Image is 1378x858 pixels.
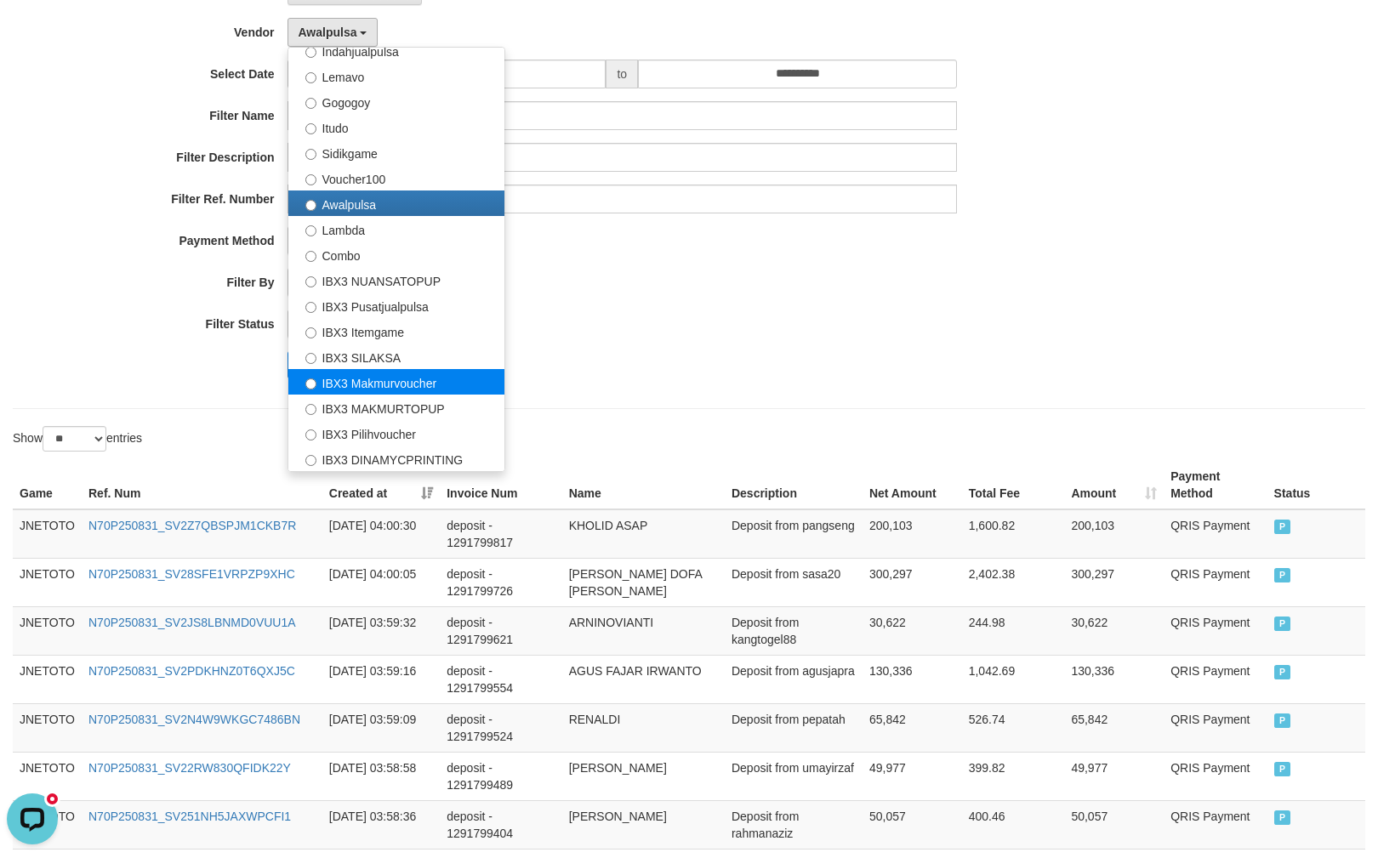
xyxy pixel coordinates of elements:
td: [DATE] 03:58:58 [322,752,440,800]
input: IBX3 Pusatjualpulsa [305,302,316,313]
th: Net Amount [863,461,962,509]
label: IBX3 SILAKSA [288,344,504,369]
td: QRIS Payment [1164,558,1267,606]
td: Deposit from pangseng [725,509,863,559]
label: Lambda [288,216,504,241]
label: IBX3 MAKMURTOPUP [288,395,504,420]
td: 200,103 [1064,509,1164,559]
th: Created at: activate to sort column ascending [322,461,440,509]
span: PAID [1274,520,1291,534]
label: Show entries [13,426,142,452]
td: Deposit from pepatah [725,703,863,752]
input: IBX3 Itemgame [305,327,316,338]
td: Deposit from sasa20 [725,558,863,606]
td: 49,977 [863,752,962,800]
td: RENALDI [562,703,725,752]
input: IBX3 SILAKSA [305,353,316,364]
a: N70P250831_SV251NH5JAXWPCFI1 [88,810,291,823]
th: Amount: activate to sort column ascending [1064,461,1164,509]
td: deposit - 1291799489 [440,752,561,800]
td: Deposit from agusjapra [725,655,863,703]
td: 400.46 [962,800,1065,849]
td: deposit - 1291799726 [440,558,561,606]
label: IBX3 DINAMYCPRINTING [288,446,504,471]
input: Gogogoy [305,98,316,109]
td: 399.82 [962,752,1065,800]
span: PAID [1274,568,1291,582]
td: KHOLID ASAP [562,509,725,559]
label: IBX3 NUANSATOPUP [288,267,504,293]
label: Itudo [288,114,504,139]
td: deposit - 1291799404 [440,800,561,849]
a: N70P250831_SV2N4W9WKGC7486BN [88,713,300,726]
th: Game [13,461,82,509]
td: QRIS Payment [1164,606,1267,655]
th: Name [562,461,725,509]
span: PAID [1274,713,1291,728]
button: Open LiveChat chat widget [7,7,58,58]
input: Awalpulsa [305,200,316,211]
th: Payment Method [1164,461,1267,509]
span: PAID [1274,617,1291,631]
label: Awalpulsa [288,190,504,216]
td: 244.98 [962,606,1065,655]
input: IBX3 Pilihvoucher [305,429,316,440]
input: IBX3 DINAMYCPRINTING [305,455,316,466]
a: N70P250831_SV22RW830QFIDK22Y [88,761,291,775]
td: 50,057 [863,800,962,849]
input: Lemavo [305,72,316,83]
td: deposit - 1291799621 [440,606,561,655]
td: Deposit from rahmanaziz [725,800,863,849]
td: [PERSON_NAME] DOFA [PERSON_NAME] [562,558,725,606]
a: N70P250831_SV2Z7QBSPJM1CKB7R [88,519,296,532]
td: [PERSON_NAME] [562,800,725,849]
td: [DATE] 03:59:16 [322,655,440,703]
th: Status [1267,461,1365,509]
span: Awalpulsa [299,26,357,39]
td: JNETOTO [13,606,82,655]
td: 130,336 [1064,655,1164,703]
button: Awalpulsa [288,18,379,47]
span: PAID [1274,665,1291,679]
input: Lambda [305,225,316,236]
td: 30,622 [1064,606,1164,655]
td: JNETOTO [13,509,82,559]
input: Sidikgame [305,149,316,160]
td: JNETOTO [13,752,82,800]
th: Invoice Num [440,461,561,509]
a: N70P250831_SV28SFE1VRPZP9XHC [88,567,295,581]
label: Sidikgame [288,139,504,165]
label: Voucher100 [288,165,504,190]
th: Ref. Num [82,461,322,509]
td: 65,842 [863,703,962,752]
span: PAID [1274,810,1291,825]
input: Voucher100 [305,174,316,185]
td: 50,057 [1064,800,1164,849]
label: IBX3 Makmurvoucher [288,369,504,395]
td: [DATE] 03:59:09 [322,703,440,752]
td: QRIS Payment [1164,703,1267,752]
label: IBX3 Pusatjualpulsa [288,293,504,318]
td: QRIS Payment [1164,655,1267,703]
td: AGUS FAJAR IRWANTO [562,655,725,703]
label: Combo [288,241,504,267]
td: 130,336 [863,655,962,703]
select: Showentries [43,426,106,452]
td: JNETOTO [13,703,82,752]
td: 2,402.38 [962,558,1065,606]
th: Total Fee [962,461,1065,509]
td: [DATE] 03:59:32 [322,606,440,655]
span: PAID [1274,762,1291,776]
td: Deposit from kangtogel88 [725,606,863,655]
td: 300,297 [1064,558,1164,606]
a: N70P250831_SV2PDKHNZ0T6QXJ5C [88,664,295,678]
td: [DATE] 03:58:36 [322,800,440,849]
label: IBX3 Itemgame [288,318,504,344]
td: 1,600.82 [962,509,1065,559]
input: IBX3 NUANSATOPUP [305,276,316,287]
td: 49,977 [1064,752,1164,800]
label: IBX3 Pilihvoucher [288,420,504,446]
span: to [606,60,638,88]
input: Itudo [305,123,316,134]
td: JNETOTO [13,655,82,703]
